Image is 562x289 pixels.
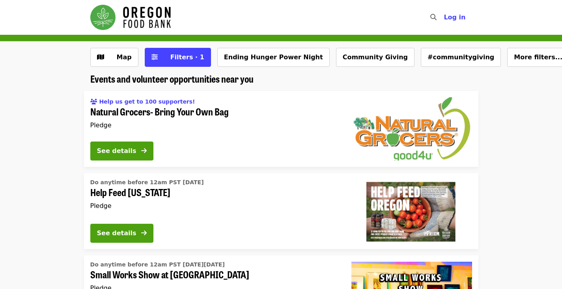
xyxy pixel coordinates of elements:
[90,48,138,67] button: Show map view
[90,179,204,185] span: Do anytime before 12am PST [DATE]
[97,146,136,156] div: See details
[99,98,195,105] span: Help us get to 100 supporters!
[90,121,112,129] span: Pledge
[90,269,339,280] span: Small Works Show at [GEOGRAPHIC_DATA]
[117,53,132,61] span: Map
[90,224,153,243] button: See details
[351,97,472,161] img: Natural Grocers- Bring Your Own Bag organized by Oregon Food Bank
[441,8,448,27] input: Search
[90,72,254,85] span: Events and volunteer opportunities near you
[141,229,147,237] i: arrow-right icon
[90,5,171,30] img: Oregon Food Bank - Home
[336,48,414,67] button: Community Giving
[145,48,211,67] button: Filters (1 selected)
[90,98,97,105] i: users icon
[97,53,104,61] i: map icon
[430,13,437,21] i: search icon
[90,142,153,161] button: See details
[421,48,501,67] button: #communitygiving
[97,229,136,238] div: See details
[217,48,330,67] button: Ending Hunger Power Night
[170,53,204,61] span: Filters · 1
[151,53,158,61] i: sliders-h icon
[84,173,478,249] a: See details for "Help Feed Oregon"
[444,13,465,21] span: Log in
[90,106,339,117] span: Natural Grocers- Bring Your Own Bag
[90,202,112,210] span: Pledge
[437,9,472,25] button: Log in
[351,179,472,243] img: Help Feed Oregon organized by Oregon Food Bank
[141,147,147,155] i: arrow-right icon
[90,261,225,268] span: Do anytime before 12am PST [DATE][DATE]
[84,91,478,167] a: See details for "Natural Grocers- Bring Your Own Bag"
[90,187,339,198] span: Help Feed [US_STATE]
